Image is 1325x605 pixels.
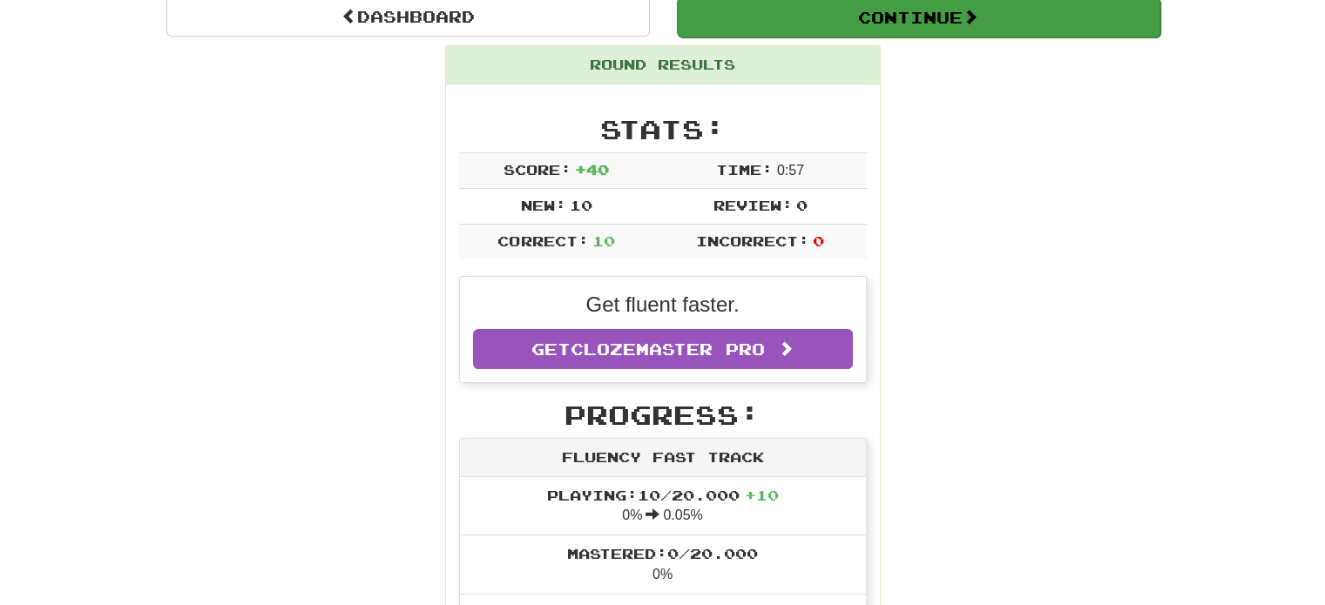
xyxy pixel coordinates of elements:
span: Clozemaster Pro [571,339,765,359]
span: 0 [813,232,824,249]
h2: Progress: [459,400,867,429]
span: Correct: [497,232,588,249]
li: 0% 0.05% [460,477,866,536]
span: + 10 [745,487,779,503]
span: 0 [796,197,808,213]
span: New: [520,197,565,213]
span: + 40 [575,161,609,178]
div: Round Results [446,46,880,84]
span: Mastered: 0 / 20.000 [567,545,758,561]
li: 0% [460,534,866,595]
span: Time: [716,161,773,178]
div: Fluency Fast Track [460,439,866,477]
span: 10 [570,197,592,213]
span: 10 [592,232,615,249]
span: Review: [713,197,792,213]
a: GetClozemaster Pro [473,329,853,369]
span: Playing: 10 / 20.000 [547,487,779,503]
h2: Stats: [459,115,867,144]
span: Incorrect: [696,232,809,249]
span: 0 : 57 [777,163,804,178]
span: Score: [504,161,571,178]
p: Get fluent faster. [473,290,853,319]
